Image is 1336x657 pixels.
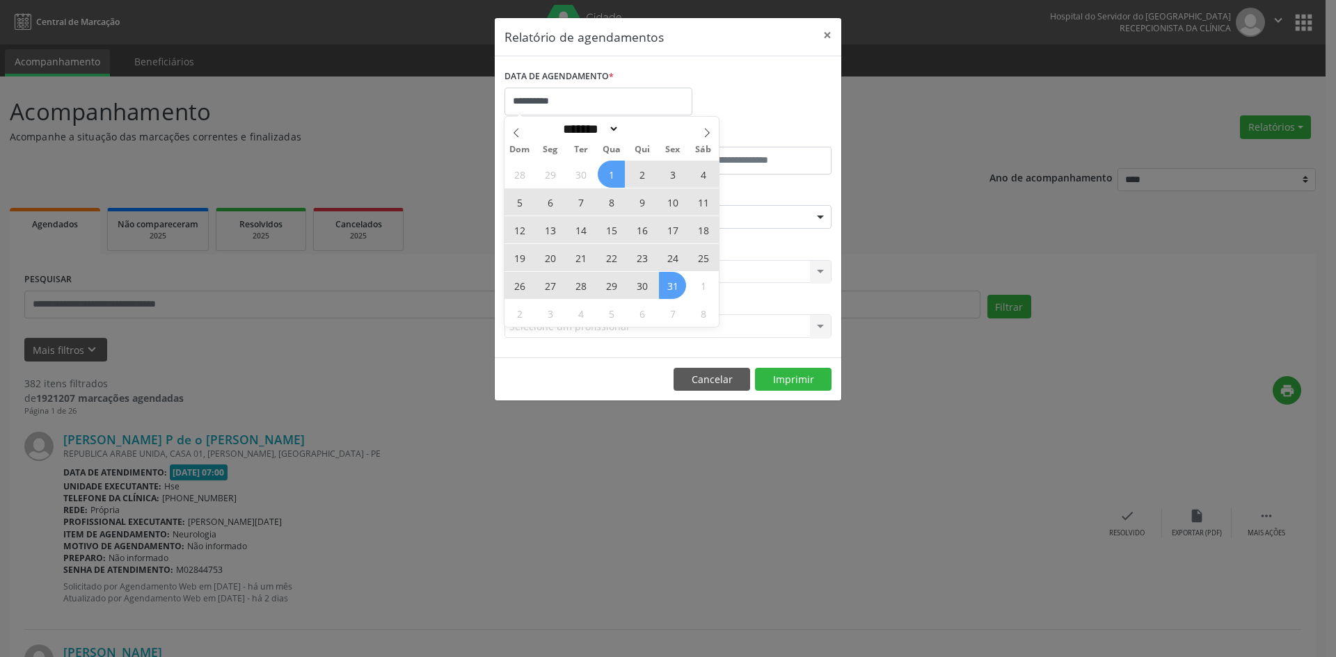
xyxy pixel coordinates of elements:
[567,272,594,299] span: Outubro 28, 2025
[506,272,533,299] span: Outubro 26, 2025
[558,122,619,136] select: Month
[566,145,596,154] span: Ter
[598,188,625,216] span: Outubro 8, 2025
[628,188,655,216] span: Outubro 9, 2025
[628,216,655,243] span: Outubro 16, 2025
[598,300,625,327] span: Novembro 5, 2025
[813,18,841,52] button: Close
[506,216,533,243] span: Outubro 12, 2025
[536,272,564,299] span: Outubro 27, 2025
[627,145,658,154] span: Qui
[506,244,533,271] span: Outubro 19, 2025
[659,272,686,299] span: Outubro 31, 2025
[659,188,686,216] span: Outubro 10, 2025
[596,145,627,154] span: Qua
[506,300,533,327] span: Novembro 2, 2025
[659,244,686,271] span: Outubro 24, 2025
[690,272,717,299] span: Novembro 1, 2025
[659,216,686,243] span: Outubro 17, 2025
[755,368,832,391] button: Imprimir
[628,244,655,271] span: Outubro 23, 2025
[674,368,750,391] button: Cancelar
[690,216,717,243] span: Outubro 18, 2025
[619,122,665,136] input: Year
[628,300,655,327] span: Novembro 6, 2025
[567,188,594,216] span: Outubro 7, 2025
[690,300,717,327] span: Novembro 8, 2025
[598,216,625,243] span: Outubro 15, 2025
[628,161,655,188] span: Outubro 2, 2025
[628,272,655,299] span: Outubro 30, 2025
[690,188,717,216] span: Outubro 11, 2025
[567,216,594,243] span: Outubro 14, 2025
[504,66,614,88] label: DATA DE AGENDAMENTO
[567,244,594,271] span: Outubro 21, 2025
[690,161,717,188] span: Outubro 4, 2025
[506,188,533,216] span: Outubro 5, 2025
[688,145,719,154] span: Sáb
[659,161,686,188] span: Outubro 3, 2025
[659,300,686,327] span: Novembro 7, 2025
[536,300,564,327] span: Novembro 3, 2025
[536,244,564,271] span: Outubro 20, 2025
[598,244,625,271] span: Outubro 22, 2025
[506,161,533,188] span: Setembro 28, 2025
[536,161,564,188] span: Setembro 29, 2025
[504,28,664,46] h5: Relatório de agendamentos
[690,244,717,271] span: Outubro 25, 2025
[567,161,594,188] span: Setembro 30, 2025
[598,272,625,299] span: Outubro 29, 2025
[658,145,688,154] span: Sex
[536,216,564,243] span: Outubro 13, 2025
[567,300,594,327] span: Novembro 4, 2025
[504,145,535,154] span: Dom
[598,161,625,188] span: Outubro 1, 2025
[535,145,566,154] span: Seg
[671,125,832,147] label: ATÉ
[536,188,564,216] span: Outubro 6, 2025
